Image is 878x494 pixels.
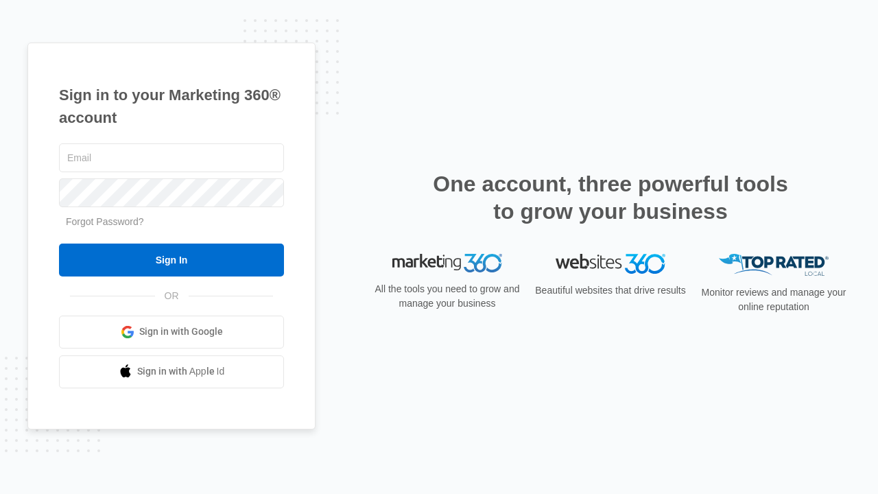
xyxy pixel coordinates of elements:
[429,170,792,225] h2: One account, three powerful tools to grow your business
[59,143,284,172] input: Email
[719,254,829,277] img: Top Rated Local
[59,316,284,349] a: Sign in with Google
[59,355,284,388] a: Sign in with Apple Id
[155,289,189,303] span: OR
[59,244,284,277] input: Sign In
[139,325,223,339] span: Sign in with Google
[534,283,687,298] p: Beautiful websites that drive results
[370,282,524,311] p: All the tools you need to grow and manage your business
[59,84,284,129] h1: Sign in to your Marketing 360® account
[137,364,225,379] span: Sign in with Apple Id
[697,285,851,314] p: Monitor reviews and manage your online reputation
[66,216,144,227] a: Forgot Password?
[392,254,502,273] img: Marketing 360
[556,254,665,274] img: Websites 360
